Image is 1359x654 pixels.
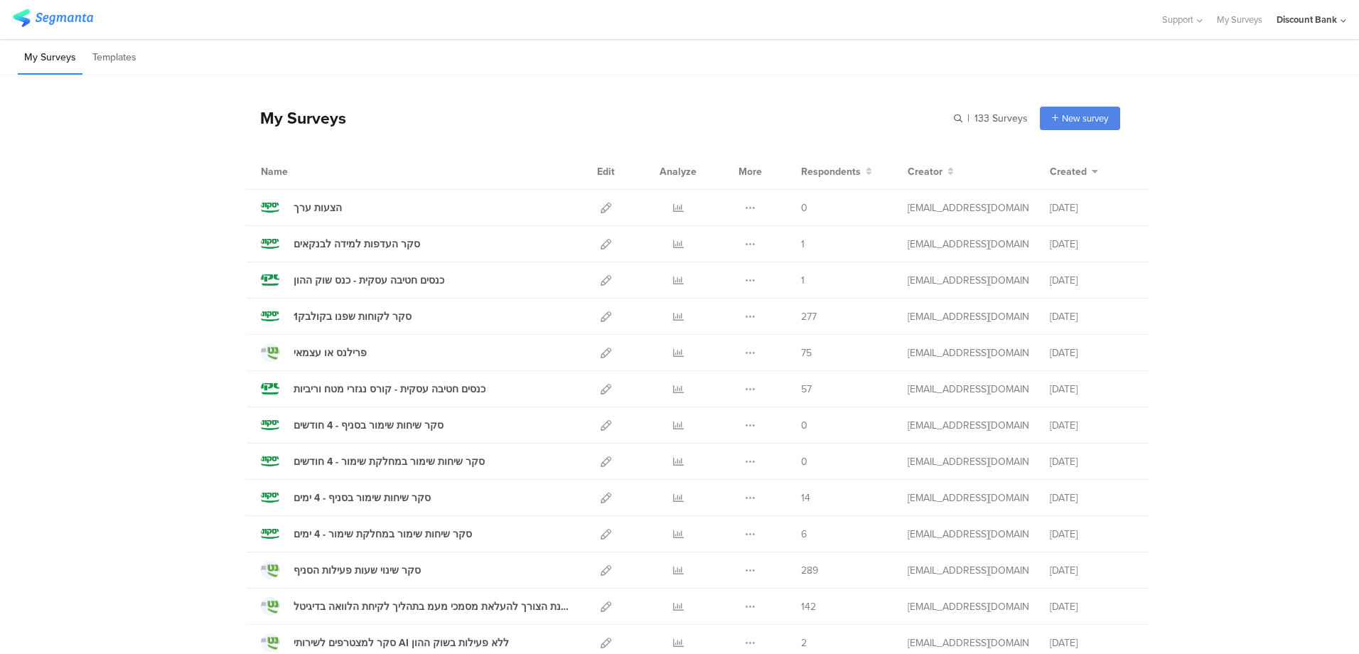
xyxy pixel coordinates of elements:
[801,164,872,179] button: Respondents
[801,563,818,578] span: 289
[908,636,1028,650] div: hofit.refael@dbank.co.il
[1050,454,1135,469] div: [DATE]
[1277,13,1337,26] div: Discount Bank
[801,527,807,542] span: 6
[246,106,346,130] div: My Surveys
[801,490,810,505] span: 14
[1050,418,1135,433] div: [DATE]
[1050,636,1135,650] div: [DATE]
[86,41,143,75] li: Templates
[801,237,805,252] span: 1
[908,418,1028,433] div: anat.gilad@dbank.co.il
[1050,490,1135,505] div: [DATE]
[908,563,1028,578] div: hofit.refael@dbank.co.il
[1050,563,1135,578] div: [DATE]
[1050,599,1135,614] div: [DATE]
[591,154,621,189] div: Edit
[294,273,444,288] div: כנסים חטיבה עסקית - כנס שוק ההון
[801,599,816,614] span: 142
[908,345,1028,360] div: hofit.refael@dbank.co.il
[1162,13,1193,26] span: Support
[294,527,472,542] div: סקר שיחות שימור במחלקת שימור - 4 ימים
[294,345,367,360] div: פרילנס או עצמאי
[801,164,861,179] span: Respondents
[965,111,972,126] span: |
[294,599,569,614] div: בחינת הצורך להעלאת מסמכי מעמ בתהליך לקיחת הלוואה בדיגיטל
[294,454,485,469] div: סקר שיחות שימור במחלקת שימור - 4 חודשים
[261,488,431,507] a: סקר שיחות שימור בסניף - 4 ימים
[261,416,444,434] a: סקר שיחות שימור בסניף - 4 חודשים
[908,164,954,179] button: Creator
[294,563,421,578] div: סקר שינוי שעות פעילות הסניף
[801,200,807,215] span: 0
[1050,273,1135,288] div: [DATE]
[974,111,1028,126] span: 133 Surveys
[1050,382,1135,397] div: [DATE]
[261,561,421,579] a: סקר שינוי שעות פעילות הסניף
[294,309,412,324] div: סקר לקוחות שפנו בקולבק1
[657,154,699,189] div: Analyze
[261,271,444,289] a: כנסים חטיבה עסקית - כנס שוק ההון
[801,382,812,397] span: 57
[18,41,82,75] li: My Surveys
[294,200,342,215] div: הצעות ערך
[294,237,420,252] div: סקר העדפות למידה לבנקאים
[908,273,1028,288] div: anat.gilad@dbank.co.il
[801,454,807,469] span: 0
[294,636,509,650] div: סקר למצטרפים לשירותי AI ללא פעילות בשוק ההון
[261,597,569,616] a: בחינת הצורך להעלאת מסמכי מעמ בתהליך לקיחת הלוואה בדיגיטל
[801,273,805,288] span: 1
[261,633,509,652] a: סקר למצטרפים לשירותי AI ללא פעילות בשוק ההון
[1050,345,1135,360] div: [DATE]
[908,454,1028,469] div: anat.gilad@dbank.co.il
[261,452,485,471] a: סקר שיחות שימור במחלקת שימור - 4 חודשים
[801,636,807,650] span: 2
[261,525,472,543] a: סקר שיחות שימור במחלקת שימור - 4 ימים
[1050,164,1087,179] span: Created
[801,345,812,360] span: 75
[294,382,485,397] div: כנסים חטיבה עסקית - קורס נגזרי מטח וריביות
[1050,527,1135,542] div: [DATE]
[1050,200,1135,215] div: [DATE]
[1050,237,1135,252] div: [DATE]
[261,307,412,326] a: סקר לקוחות שפנו בקולבק1
[294,490,431,505] div: סקר שיחות שימור בסניף - 4 ימים
[908,164,942,179] span: Creator
[261,164,346,179] div: Name
[908,200,1028,215] div: hofit.refael@dbank.co.il
[908,237,1028,252] div: hofit.refael@dbank.co.il
[908,527,1028,542] div: anat.gilad@dbank.co.il
[1062,112,1108,125] span: New survey
[908,309,1028,324] div: eden.nabet@dbank.co.il
[735,154,766,189] div: More
[261,198,342,217] a: הצעות ערך
[1050,164,1098,179] button: Created
[13,9,93,27] img: segmanta logo
[908,490,1028,505] div: anat.gilad@dbank.co.il
[294,418,444,433] div: סקר שיחות שימור בסניף - 4 חודשים
[1050,309,1135,324] div: [DATE]
[801,418,807,433] span: 0
[908,382,1028,397] div: anat.gilad@dbank.co.il
[908,599,1028,614] div: hofit.refael@dbank.co.il
[261,235,420,253] a: סקר העדפות למידה לבנקאים
[261,380,485,398] a: כנסים חטיבה עסקית - קורס נגזרי מטח וריביות
[801,309,817,324] span: 277
[261,343,367,362] a: פרילנס או עצמאי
